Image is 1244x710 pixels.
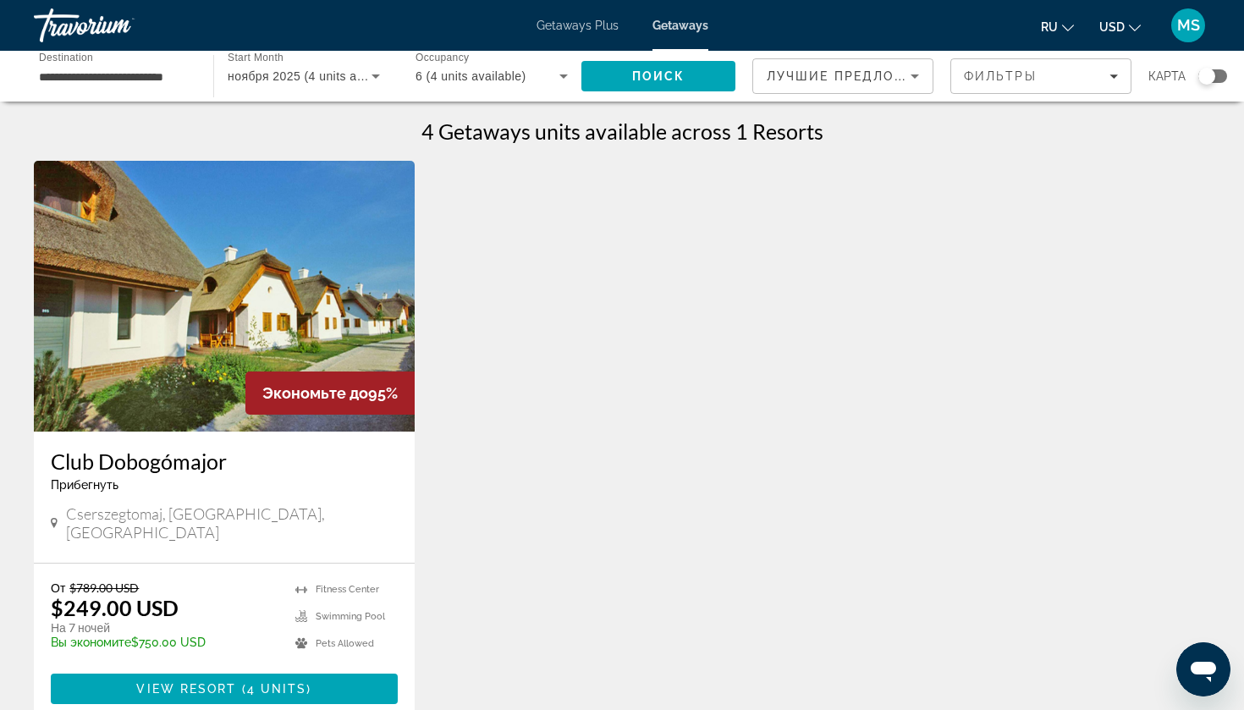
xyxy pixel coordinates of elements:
span: Фильтры [964,69,1037,83]
span: Экономьте до [262,384,368,402]
span: ноября 2025 (4 units available) [228,69,405,83]
span: Cserszegtomaj, [GEOGRAPHIC_DATA], [GEOGRAPHIC_DATA] [66,504,398,542]
span: Поиск [632,69,685,83]
span: Лучшие предложения [767,69,947,83]
iframe: Кнопка для запуску вікна повідомлень [1176,642,1230,696]
span: $789.00 USD [69,581,139,595]
span: От [51,581,65,595]
button: View Resort(4 units) [51,674,398,704]
span: ru [1041,20,1058,34]
button: Search [581,61,735,91]
span: Swimming Pool [316,611,385,622]
h1: 4 Getaways units available across 1 Resorts [421,118,823,144]
button: Change currency [1099,14,1141,39]
span: карта [1148,64,1186,88]
button: Filters [950,58,1131,94]
span: Occupancy [416,52,469,63]
p: $750.00 USD [51,636,278,649]
img: Club Dobogómajor [34,161,415,432]
mat-select: Sort by [767,66,919,86]
span: Start Month [228,52,283,63]
p: На 7 ночей [51,620,278,636]
span: View Resort [136,682,236,696]
span: MS [1177,17,1200,34]
a: Club Dobogómajor [51,449,398,474]
span: ( ) [237,682,312,696]
a: Getaways Plus [537,19,619,32]
a: Travorium [34,3,203,47]
div: 95% [245,372,415,415]
span: Fitness Center [316,584,379,595]
span: Вы экономите [51,636,131,649]
button: Change language [1041,14,1074,39]
span: Pets Allowed [316,638,374,649]
p: $249.00 USD [51,595,179,620]
input: Select destination [39,67,191,87]
span: Destination [39,52,93,63]
span: 4 units [247,682,307,696]
span: Прибегнуть [51,478,118,492]
span: USD [1099,20,1125,34]
a: Getaways [652,19,708,32]
span: 6 (4 units available) [416,69,526,83]
button: User Menu [1166,8,1210,43]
